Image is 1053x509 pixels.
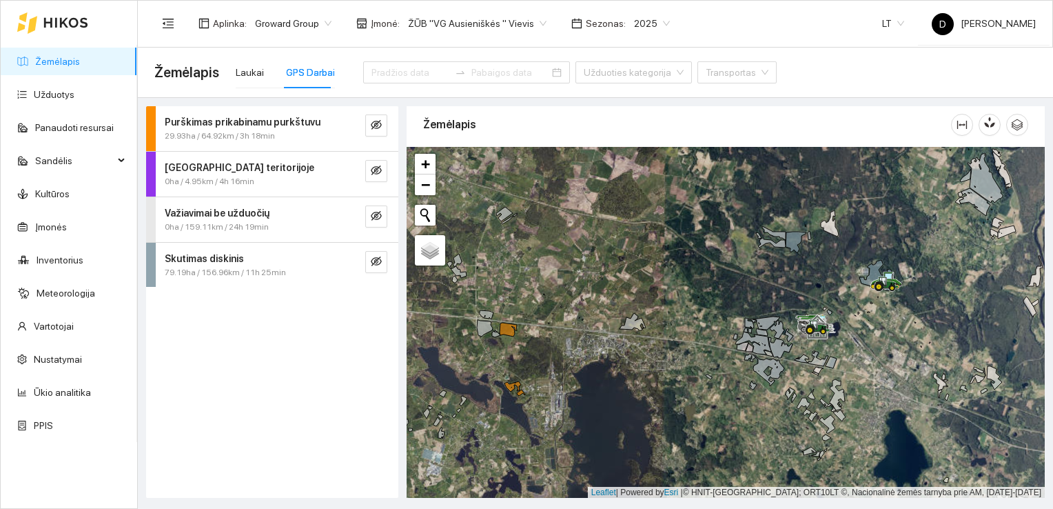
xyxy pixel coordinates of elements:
a: Zoom out [415,174,436,195]
button: menu-fold [154,10,182,37]
span: Žemėlapis [154,61,219,83]
a: Zoom in [415,154,436,174]
div: Skutimas diskinis79.19ha / 156.96km / 11h 25mineye-invisible [146,243,398,288]
span: Sezonas : [586,16,626,31]
div: Laukai [236,65,264,80]
strong: Skutimas diskinis [165,253,244,264]
span: eye-invisible [371,165,382,178]
button: eye-invisible [365,114,387,137]
button: eye-invisible [365,251,387,273]
span: 2025 [634,13,670,34]
span: menu-fold [162,17,174,30]
a: Nustatymai [34,354,82,365]
span: 79.19ha / 156.96km / 11h 25min [165,266,286,279]
span: layout [198,18,209,29]
span: Sandėlis [35,147,114,174]
a: Panaudoti resursai [35,122,114,133]
span: eye-invisible [371,119,382,132]
span: calendar [571,18,582,29]
span: ŽŪB "VG Ausieniškės " Vievis [408,13,546,34]
a: Žemėlapis [35,56,80,67]
div: Purškimas prikabinamu purkštuvu29.93ha / 64.92km / 3h 18mineye-invisible [146,106,398,151]
a: Esri [664,488,679,497]
span: column-width [952,119,972,130]
span: Groward Group [255,13,331,34]
a: Kultūros [35,188,70,199]
a: Užduotys [34,89,74,100]
button: column-width [951,114,973,136]
strong: [GEOGRAPHIC_DATA] teritorijoje [165,162,314,173]
button: eye-invisible [365,160,387,182]
input: Pabaigos data [471,65,549,80]
div: [GEOGRAPHIC_DATA] teritorijoje0ha / 4.95km / 4h 16mineye-invisible [146,152,398,197]
span: eye-invisible [371,256,382,269]
span: 0ha / 4.95km / 4h 16min [165,175,254,188]
div: Važiavimai be užduočių0ha / 159.11km / 24h 19mineye-invisible [146,197,398,242]
button: Initiate a new search [415,205,436,226]
span: eye-invisible [371,210,382,223]
a: Layers [415,235,445,266]
span: + [421,155,430,172]
span: | [681,488,683,497]
span: [PERSON_NAME] [932,18,1036,29]
a: Ūkio analitika [34,387,91,398]
span: D [939,13,946,35]
div: GPS Darbai [286,65,335,80]
span: LT [882,13,904,34]
a: Vartotojai [34,321,74,332]
span: − [421,176,430,193]
div: Žemėlapis [423,105,951,144]
a: PPIS [34,420,53,431]
span: 0ha / 159.11km / 24h 19min [165,221,269,234]
span: Aplinka : [213,16,247,31]
div: | Powered by © HNIT-[GEOGRAPHIC_DATA]; ORT10LT ©, Nacionalinė žemės tarnyba prie AM, [DATE]-[DATE] [588,487,1045,499]
span: shop [356,18,367,29]
a: Inventorius [37,254,83,266]
span: swap-right [455,67,466,78]
button: eye-invisible [365,206,387,228]
strong: Purškimas prikabinamu purkštuvu [165,117,320,128]
a: Leaflet [591,488,616,497]
span: 29.93ha / 64.92km / 3h 18min [165,130,275,143]
span: Įmonė : [371,16,400,31]
input: Pradžios data [371,65,449,80]
strong: Važiavimai be užduočių [165,208,269,219]
a: Meteorologija [37,288,95,299]
span: to [455,67,466,78]
a: Įmonės [35,221,67,232]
